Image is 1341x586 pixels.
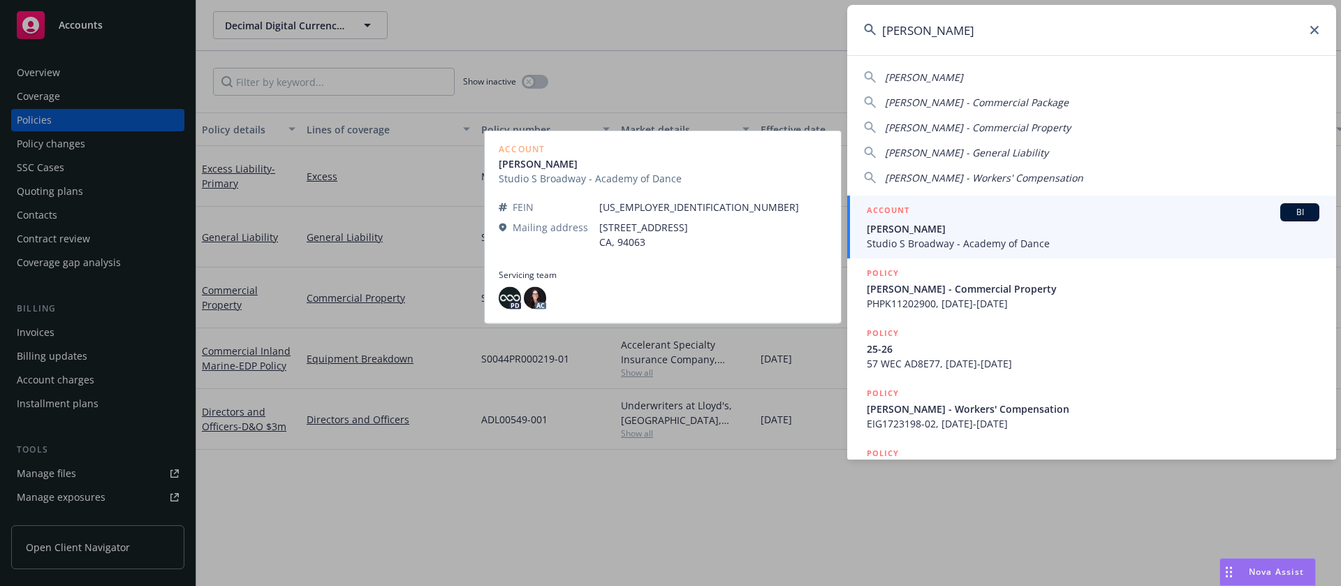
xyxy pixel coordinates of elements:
span: 57 WEC AD8E77, [DATE]-[DATE] [867,356,1319,371]
a: POLICY25-2657 WEC AD8E77, [DATE]-[DATE] [847,318,1336,379]
a: POLICY[PERSON_NAME] - Commercial PropertyPHPK11202900, [DATE]-[DATE] [847,258,1336,318]
a: POLICY[PERSON_NAME] - Workers' CompensationEIG1723198-02, [DATE]-[DATE] [847,379,1336,439]
span: Nova Assist [1249,566,1304,578]
span: [PERSON_NAME] - Commercial Property [885,121,1071,134]
div: Drag to move [1220,559,1238,585]
h5: POLICY [867,386,899,400]
span: [PERSON_NAME] - Workers' Compensation [885,171,1083,184]
span: PHPK11202900, [DATE]-[DATE] [867,296,1319,311]
h5: POLICY [867,446,899,460]
span: [PERSON_NAME] - Commercial Property [867,281,1319,296]
h5: POLICY [867,266,899,280]
h5: ACCOUNT [867,203,909,220]
span: BI [1286,206,1314,219]
span: [PERSON_NAME] [885,71,963,84]
span: [PERSON_NAME] - General Liability [885,146,1048,159]
span: [PERSON_NAME] - Workers' Compensation [867,402,1319,416]
h5: POLICY [867,326,899,340]
input: Search... [847,5,1336,55]
span: Studio S Broadway - Academy of Dance [867,236,1319,251]
span: EIG1723198-02, [DATE]-[DATE] [867,416,1319,431]
button: Nova Assist [1219,558,1316,586]
a: POLICY [847,439,1336,499]
span: [PERSON_NAME] [867,221,1319,236]
a: ACCOUNTBI[PERSON_NAME]Studio S Broadway - Academy of Dance [847,196,1336,258]
span: 25-26 [867,342,1319,356]
span: [PERSON_NAME] - Commercial Package [885,96,1069,109]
